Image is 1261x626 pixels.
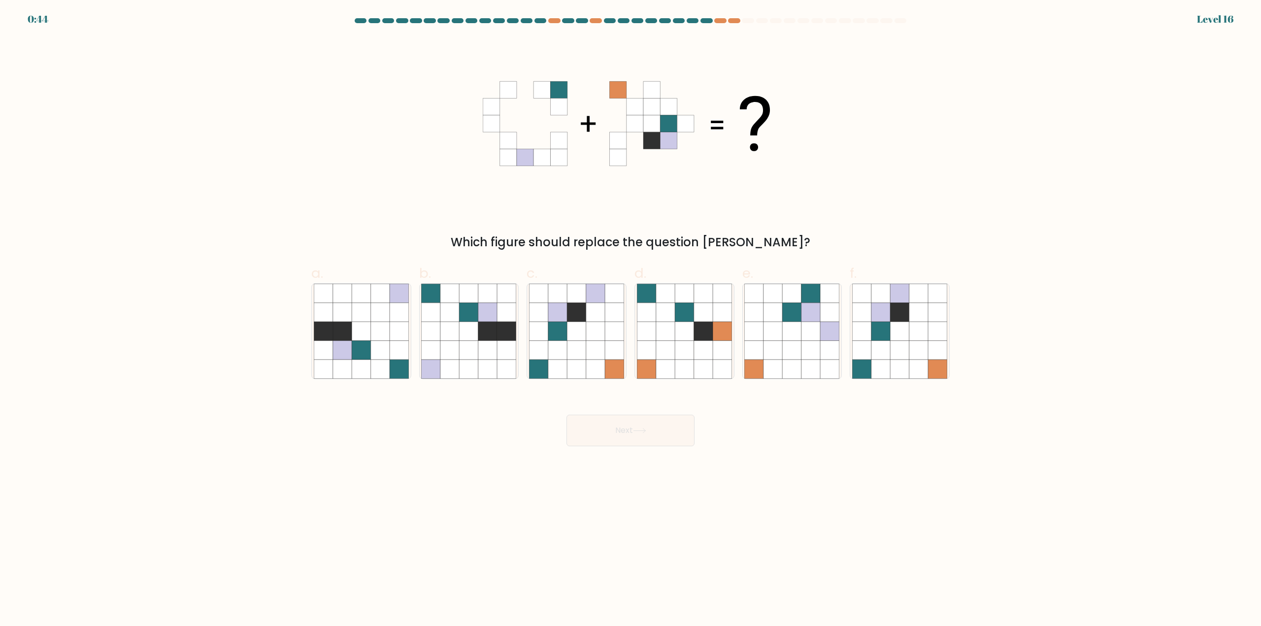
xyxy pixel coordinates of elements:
span: a. [311,264,323,283]
div: Level 16 [1197,12,1233,27]
span: c. [527,264,537,283]
span: d. [634,264,646,283]
span: b. [419,264,431,283]
div: 0:44 [28,12,48,27]
button: Next [566,415,695,446]
div: Which figure should replace the question [PERSON_NAME]? [317,233,944,251]
span: e. [742,264,753,283]
span: f. [850,264,857,283]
